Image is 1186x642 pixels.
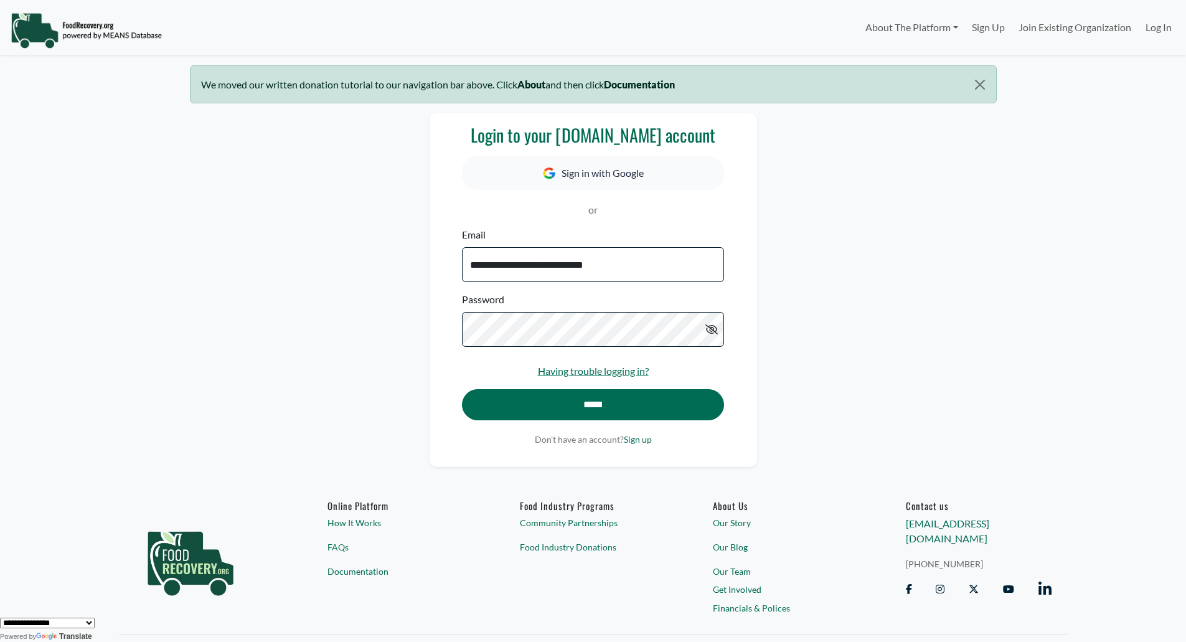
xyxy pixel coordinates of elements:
div: We moved our written donation tutorial to our navigation bar above. Click and then click [190,65,997,103]
label: Email [462,227,486,242]
h6: Online Platform [327,500,473,511]
b: Documentation [604,78,675,90]
h3: Login to your [DOMAIN_NAME] account [462,125,723,146]
a: [PHONE_NUMBER] [906,557,1052,570]
img: Google Translate [36,633,59,641]
a: Food Industry Donations [520,541,666,554]
img: NavigationLogo_FoodRecovery-91c16205cd0af1ed486a0f1a7774a6544ea792ac00100771e7dd3ec7c0e58e41.png [11,12,162,49]
b: About [517,78,545,90]
a: Documentation [327,565,473,578]
h6: Food Industry Programs [520,500,666,511]
a: Translate [36,632,92,641]
a: Financials & Polices [713,602,859,615]
a: Log In [1139,15,1179,40]
a: Our Team [713,565,859,578]
a: Get Involved [713,583,859,596]
a: How It Works [327,516,473,529]
button: Close [964,66,995,103]
a: Having trouble logging in? [538,365,649,377]
img: food_recovery_green_logo-76242d7a27de7ed26b67be613a865d9c9037ba317089b267e0515145e5e51427.png [134,500,247,618]
label: Password [462,292,504,307]
a: Join Existing Organization [1012,15,1138,40]
a: Our Blog [713,541,859,554]
h6: Contact us [906,500,1052,511]
a: Sign Up [965,15,1012,40]
p: Don't have an account? [462,433,723,446]
a: About The Platform [858,15,964,40]
p: or [462,202,723,217]
a: FAQs [327,541,473,554]
a: Sign up [624,434,652,445]
a: Our Story [713,516,859,529]
a: Community Partnerships [520,516,666,529]
a: [EMAIL_ADDRESS][DOMAIN_NAME] [906,517,989,544]
a: About Us [713,500,859,511]
img: Google Icon [543,168,555,179]
button: Sign in with Google [462,156,723,190]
